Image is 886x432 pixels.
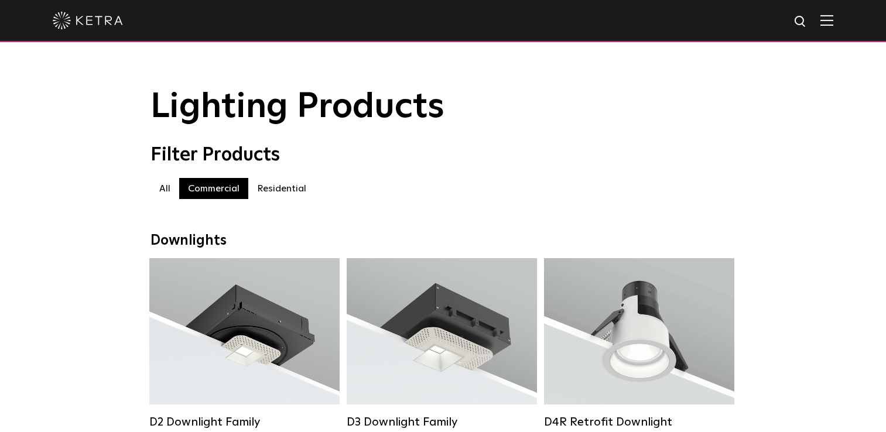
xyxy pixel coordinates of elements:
div: D2 Downlight Family [149,415,340,429]
a: D2 Downlight Family Lumen Output:1200Colors:White / Black / Gloss Black / Silver / Bronze / Silve... [149,258,340,429]
img: search icon [793,15,808,29]
a: D3 Downlight Family Lumen Output:700 / 900 / 1100Colors:White / Black / Silver / Bronze / Paintab... [347,258,537,429]
label: All [150,178,179,199]
label: Residential [248,178,315,199]
a: D4R Retrofit Downlight Lumen Output:800Colors:White / BlackBeam Angles:15° / 25° / 40° / 60°Watta... [544,258,734,429]
div: D3 Downlight Family [347,415,537,429]
span: Lighting Products [150,90,444,125]
div: Downlights [150,232,736,249]
div: D4R Retrofit Downlight [544,415,734,429]
img: ketra-logo-2019-white [53,12,123,29]
label: Commercial [179,178,248,199]
img: Hamburger%20Nav.svg [820,15,833,26]
div: Filter Products [150,144,736,166]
